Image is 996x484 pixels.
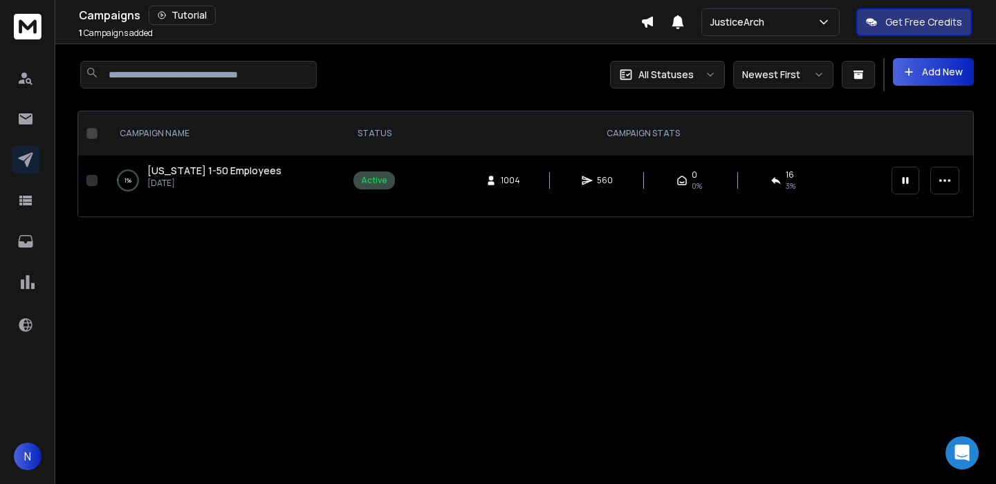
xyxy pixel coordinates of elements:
[14,443,41,470] button: N
[403,111,883,156] th: CAMPAIGN STATS
[124,174,131,187] p: 1 %
[692,180,702,192] span: 0%
[147,178,282,189] p: [DATE]
[79,6,640,25] div: Campaigns
[147,164,282,178] a: [US_STATE] 1-50 Employees
[103,156,345,205] td: 1%[US_STATE] 1-50 Employees[DATE]
[79,28,153,39] p: Campaigns added
[361,175,387,186] div: Active
[103,111,345,156] th: CAMPAIGN NAME
[149,6,216,25] button: Tutorial
[638,68,694,82] p: All Statuses
[501,175,520,186] span: 1004
[733,61,833,89] button: Newest First
[147,164,282,177] span: [US_STATE] 1-50 Employees
[946,436,979,469] div: Open Intercom Messenger
[786,169,794,180] span: 16
[710,15,770,29] p: JusticeArch
[692,169,697,180] span: 0
[885,15,962,29] p: Get Free Credits
[856,8,972,36] button: Get Free Credits
[597,175,613,186] span: 560
[345,111,403,156] th: STATUS
[893,58,974,86] button: Add New
[79,27,82,39] span: 1
[786,180,795,192] span: 3 %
